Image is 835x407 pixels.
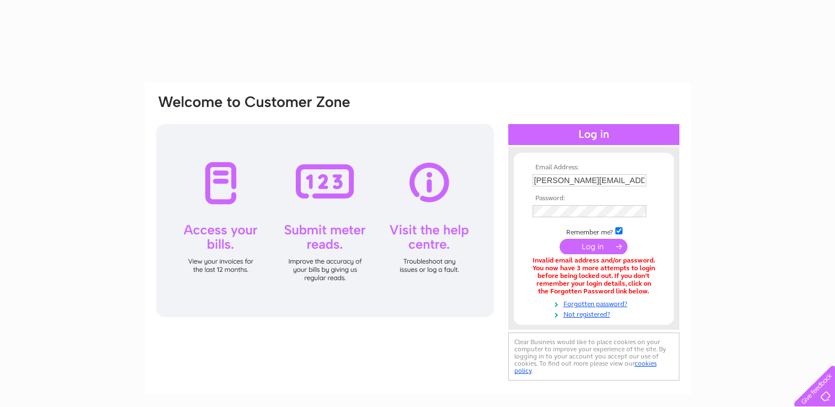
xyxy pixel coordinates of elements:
a: Forgotten password? [533,298,658,308]
td: Remember me? [530,226,658,237]
div: Clear Business would like to place cookies on your computer to improve your experience of the sit... [508,333,679,381]
th: Email Address: [530,164,658,172]
th: Password: [530,195,658,202]
div: Invalid email address and/or password. You now have 3 more attempts to login before being locked ... [533,257,655,295]
input: Submit [560,239,627,254]
a: cookies policy [514,360,657,374]
a: Not registered? [533,308,658,319]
